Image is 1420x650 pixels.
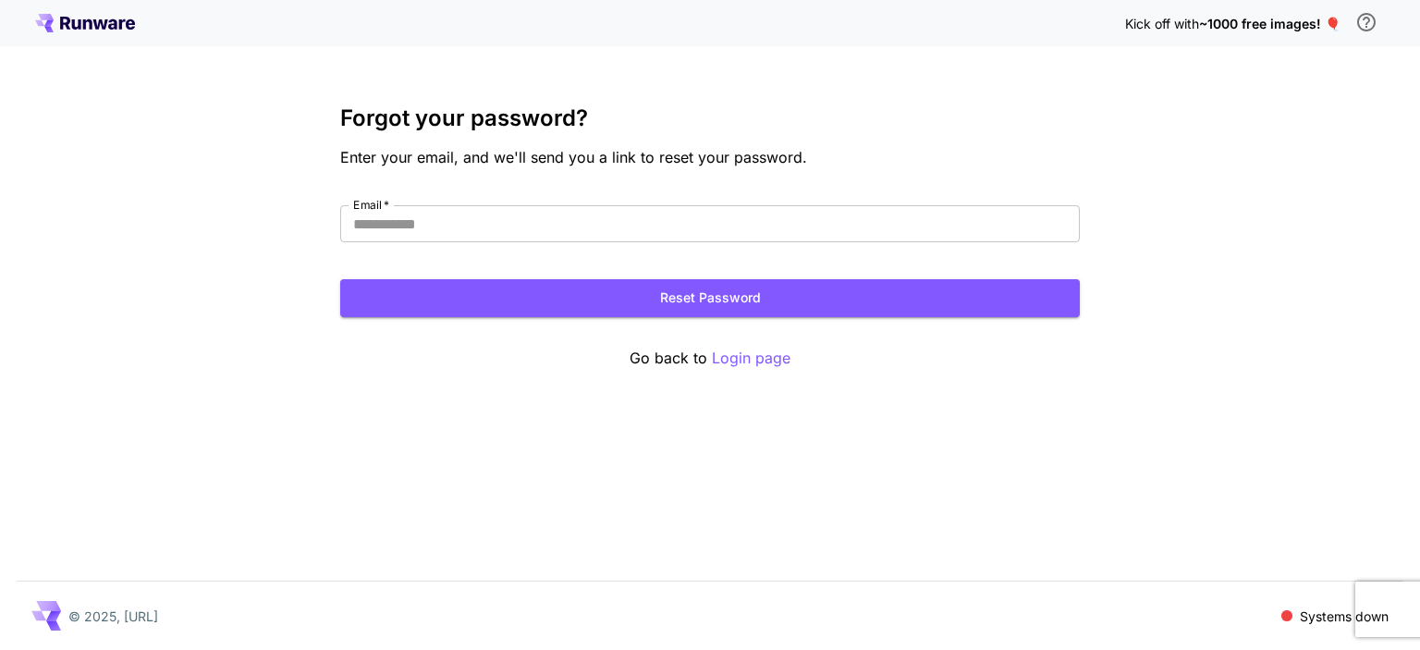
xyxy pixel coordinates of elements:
[340,105,1080,131] h3: Forgot your password?
[340,279,1080,317] button: Reset Password
[1300,607,1389,626] p: Systems down
[712,347,790,370] button: Login page
[340,347,1080,370] p: Go back to
[1199,16,1340,31] span: ~1000 free images! 🎈
[340,146,1080,168] p: Enter your email, and we'll send you a link to reset your password.
[1125,16,1199,31] span: Kick off with
[353,197,389,213] label: Email
[1348,4,1385,41] button: In order to qualify for free credit, you need to sign up with a business email address and click ...
[68,607,158,626] p: © 2025, [URL]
